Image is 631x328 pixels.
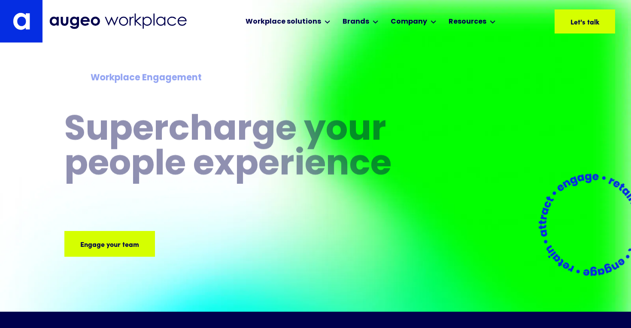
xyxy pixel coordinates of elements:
div: Company [391,17,427,27]
a: Let's talk [555,9,615,33]
div: Resources [449,17,486,27]
img: Augeo Workplace business unit full logo in mignight blue. [49,13,187,29]
h1: Supercharge your people experience [64,113,435,183]
div: Brands [343,17,369,27]
a: Engage your team [64,231,155,257]
div: Workplace solutions [246,17,321,27]
div: Workplace Engagement [91,72,409,85]
img: Augeo's "a" monogram decorative logo in white. [13,12,30,30]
